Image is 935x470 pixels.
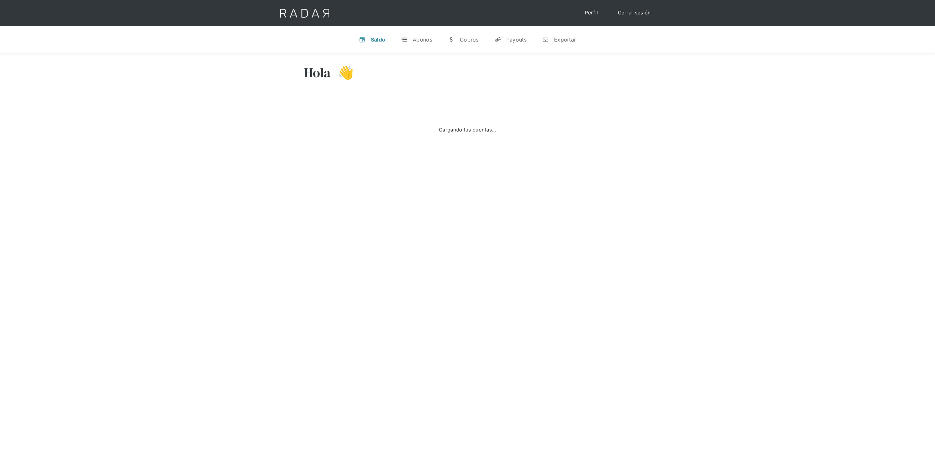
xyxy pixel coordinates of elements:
a: Cerrar sesión [611,7,657,19]
div: Saldo [371,36,386,43]
div: Exportar [554,36,576,43]
h3: Hola [304,64,331,81]
div: y [494,36,501,43]
div: Abonos [413,36,432,43]
div: t [401,36,407,43]
div: w [448,36,455,43]
h3: 👋 [331,64,354,81]
a: Perfil [578,7,605,19]
div: Cobros [460,36,479,43]
div: Cargando tus cuentas... [439,126,496,134]
div: n [542,36,549,43]
div: v [359,36,366,43]
div: Payouts [506,36,527,43]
